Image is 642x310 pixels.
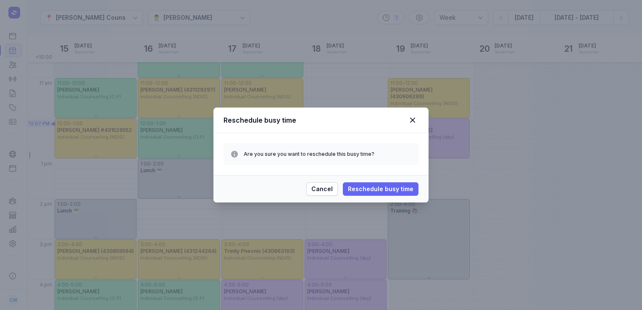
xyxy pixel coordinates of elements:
button: Cancel [306,182,338,196]
span: Cancel [311,184,333,194]
div: Are you sure you want to reschedule this busy time? [244,150,412,158]
button: Reschedule busy time [343,182,418,196]
div: Reschedule busy time [224,115,407,125]
span: Reschedule busy time [348,184,413,194]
